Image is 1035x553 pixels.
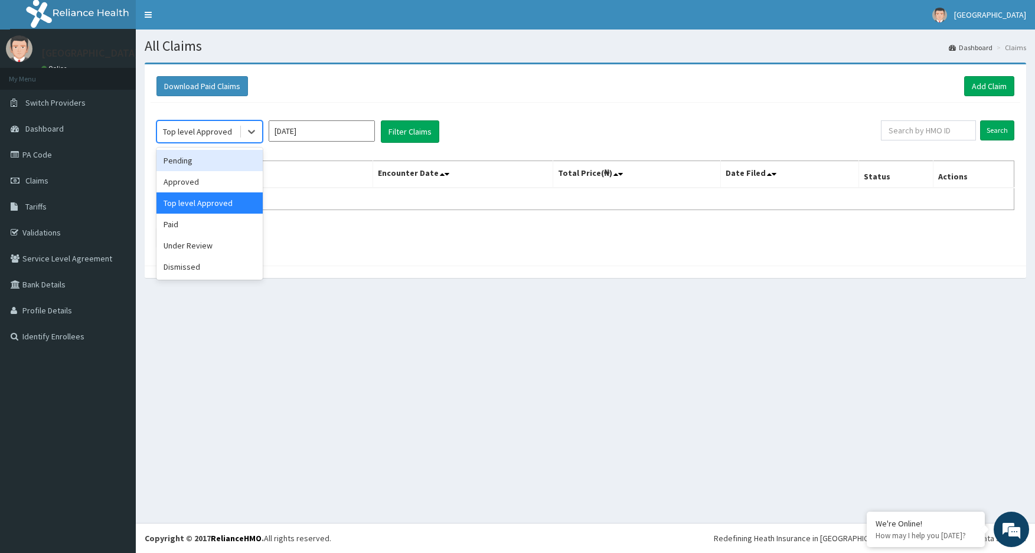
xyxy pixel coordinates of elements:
div: Paid [156,214,263,235]
th: Total Price(₦) [553,161,720,188]
span: Switch Providers [25,97,86,108]
input: Select Month and Year [269,120,375,142]
p: How may I help you today? [876,531,976,541]
div: Dismissed [156,256,263,277]
a: Add Claim [964,76,1014,96]
div: Top level Approved [163,126,232,138]
a: Online [41,64,70,73]
div: Pending [156,150,263,171]
th: Status [859,161,933,188]
footer: All rights reserved. [136,523,1035,553]
a: Dashboard [949,42,992,53]
div: Minimize live chat window [194,6,222,34]
span: Dashboard [25,123,64,134]
textarea: Type your message and hit 'Enter' [6,322,225,364]
button: Filter Claims [381,120,439,143]
div: Under Review [156,235,263,256]
h1: All Claims [145,38,1026,54]
span: Claims [25,175,48,186]
p: [GEOGRAPHIC_DATA] [41,48,139,58]
div: Approved [156,171,263,192]
img: User Image [932,8,947,22]
button: Download Paid Claims [156,76,248,96]
div: Redefining Heath Insurance in [GEOGRAPHIC_DATA] using Telemedicine and Data Science! [714,532,1026,544]
span: We're online! [68,149,163,268]
input: Search [980,120,1014,140]
th: Actions [933,161,1014,188]
th: Name [157,161,373,188]
a: RelianceHMO [211,533,262,544]
div: Top level Approved [156,192,263,214]
th: Date Filed [720,161,858,188]
div: We're Online! [876,518,976,529]
div: Chat with us now [61,66,198,81]
span: Tariffs [25,201,47,212]
img: User Image [6,35,32,62]
img: d_794563401_company_1708531726252_794563401 [22,59,48,89]
strong: Copyright © 2017 . [145,533,264,544]
th: Encounter Date [373,161,553,188]
input: Search by HMO ID [881,120,976,140]
li: Claims [994,42,1026,53]
span: [GEOGRAPHIC_DATA] [954,9,1026,20]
